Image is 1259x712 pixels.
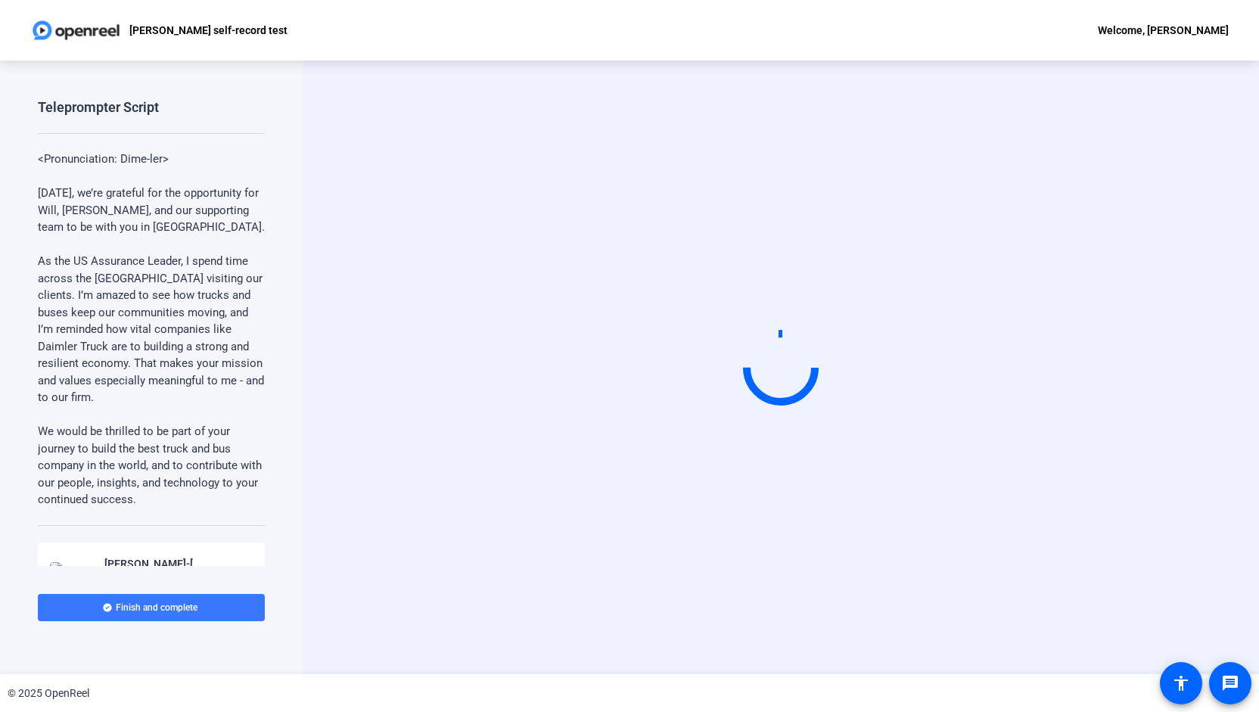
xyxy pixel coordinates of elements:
[38,253,265,406] p: As the US Assurance Leader, I spend time across the [GEOGRAPHIC_DATA] visiting our clients. I’m a...
[38,151,265,168] p: <Pronunciation: Dime-ler>
[38,98,159,117] div: Teleprompter Script
[1221,674,1239,692] mat-icon: message
[1098,21,1229,39] div: Welcome, [PERSON_NAME]
[104,555,206,573] div: [PERSON_NAME]-[PERSON_NAME] self-record test-[PERSON_NAME] self-record test-1757518305635-webcam
[50,562,95,592] img: thumb-nail
[30,15,122,45] img: OpenReel logo
[38,185,265,236] p: [DATE], we’re grateful for the opportunity for Will, [PERSON_NAME], and our supporting team to be...
[1172,674,1190,692] mat-icon: accessibility
[116,602,197,614] span: Finish and complete
[8,686,89,701] div: © 2025 OpenReel
[38,423,265,508] p: We would be thrilled to be part of your journey to build the best truck and bus company in the wo...
[38,594,265,621] button: Finish and complete
[129,21,288,39] p: [PERSON_NAME] self-record test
